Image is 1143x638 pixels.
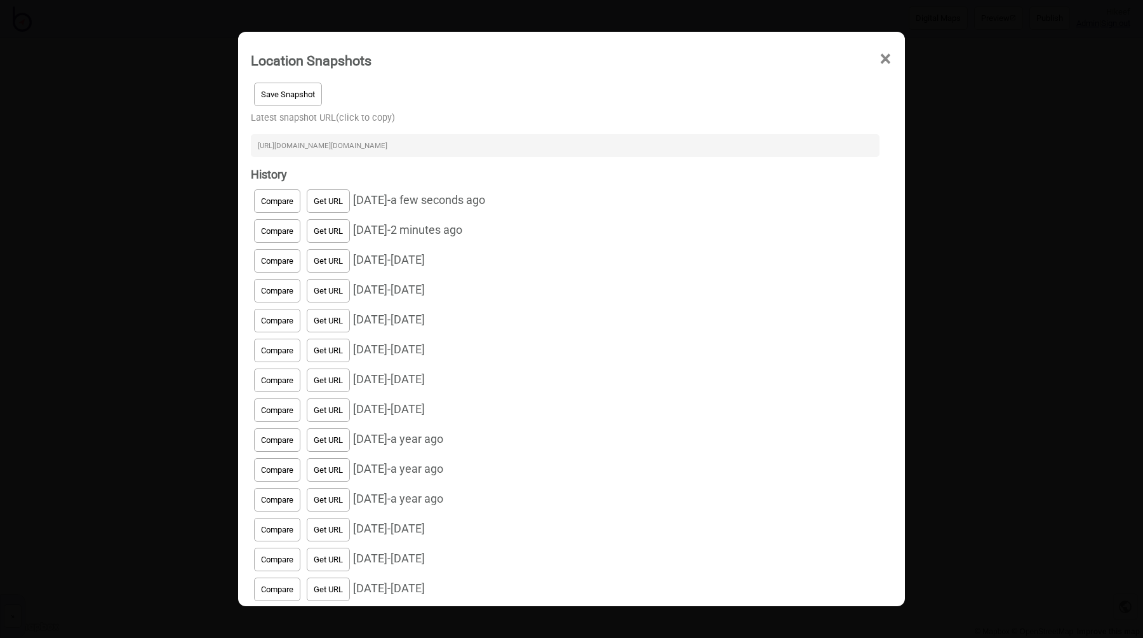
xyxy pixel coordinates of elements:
[307,518,350,541] button: Get URL
[254,518,300,541] button: Compare
[251,515,879,545] div: [DATE] - [DATE]
[307,219,350,243] button: Get URL
[307,339,350,362] button: Get URL
[251,425,879,455] div: [DATE] - a year ago
[307,488,350,512] button: Get URL
[251,485,879,515] div: [DATE] - a year ago
[879,38,892,80] span: ×
[307,369,350,392] button: Get URL
[251,395,879,425] div: [DATE] - [DATE]
[307,189,350,213] button: Get URL
[251,306,879,336] div: [DATE] - [DATE]
[307,458,350,482] button: Get URL
[307,309,350,332] button: Get URL
[251,336,879,365] div: [DATE] - [DATE]
[251,109,879,163] div: Latest snapshot URL (click to copy)
[251,246,879,276] div: [DATE] - [DATE]
[251,574,879,604] div: [DATE] - [DATE]
[254,249,300,273] button: Compare
[307,249,350,273] button: Get URL
[307,428,350,452] button: Get URL
[251,455,879,485] div: [DATE] - a year ago
[254,309,300,332] button: Compare
[251,168,287,181] strong: History
[254,488,300,512] button: Compare
[261,90,315,99] span: Save Snapshot
[251,276,879,306] div: [DATE] - [DATE]
[254,83,322,106] button: Save Snapshot
[254,578,300,601] button: Compare
[254,458,300,482] button: Compare
[251,365,879,395] div: [DATE] - [DATE]
[307,548,350,571] button: Get URL
[251,186,879,216] div: [DATE] - a few seconds ago
[254,398,300,422] button: Compare
[254,189,300,213] button: Compare
[254,279,300,302] button: Compare
[251,47,371,74] div: Location Snapshots
[251,545,879,574] div: [DATE] - [DATE]
[307,279,350,302] button: Get URL
[254,369,300,392] button: Compare
[307,578,350,601] button: Get URL
[251,604,879,634] div: [DATE] - [DATE]
[254,428,300,452] button: Compare
[254,548,300,571] button: Compare
[254,339,300,362] button: Compare
[251,216,879,246] div: [DATE] - 2 minutes ago
[307,398,350,422] button: Get URL
[254,219,300,243] button: Compare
